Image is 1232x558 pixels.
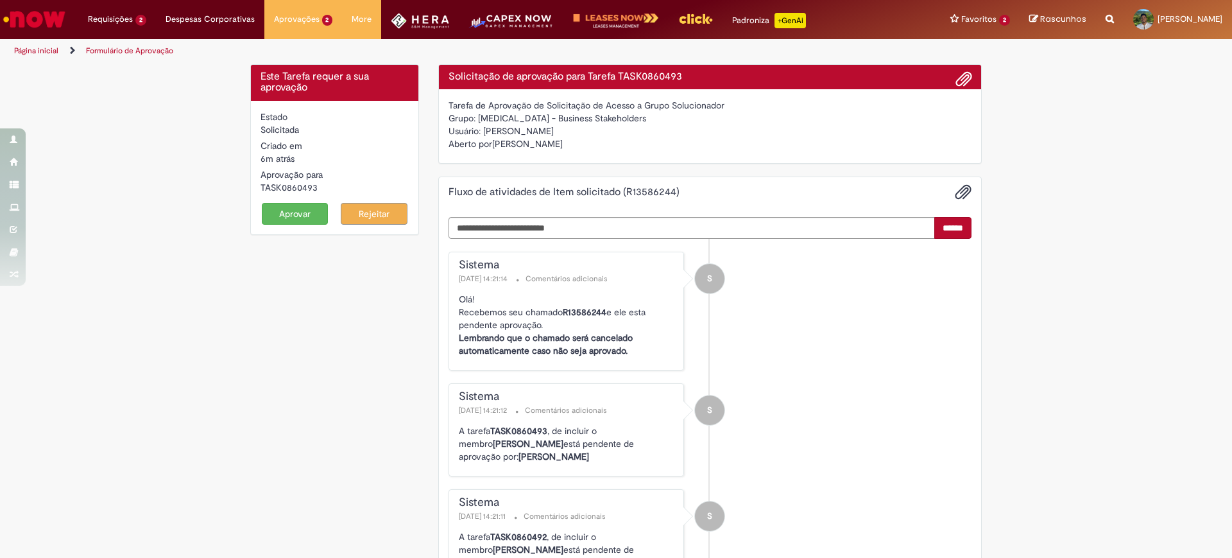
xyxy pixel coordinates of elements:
[468,13,554,39] img: CapexLogo5.png
[1040,13,1086,25] span: Rascunhos
[261,153,295,164] span: 6m atrás
[695,396,724,425] div: System
[262,203,329,225] button: Aprovar
[525,405,607,416] small: Comentários adicionais
[518,451,589,462] b: [PERSON_NAME]
[459,496,678,509] div: Sistema
[449,99,972,112] div: Tarefa de Aprovação de Solicitação de Acesso a Grupo Solucionador
[352,13,372,26] span: More
[774,13,806,28] p: +GenAi
[678,9,713,28] img: click_logo_yellow_360x200.png
[261,181,409,194] div: TASK0860493
[459,405,509,415] span: [DATE] 14:21:12
[707,501,712,532] span: S
[955,184,971,200] button: Adicionar anexos
[14,46,58,56] a: Página inicial
[573,13,659,29] img: logo-leases-transp-branco.png
[459,390,678,403] div: Sistema
[459,424,678,463] p: A tarefa , de incluir o membro está pendente de aprovação por:
[135,15,146,26] span: 2
[1029,13,1086,26] a: Rascunhos
[261,152,409,165] div: 01/10/2025 14:21:12
[459,274,510,284] span: [DATE] 14:21:14
[1,6,67,32] img: ServiceNow
[961,13,997,26] span: Favoritos
[261,71,409,94] h4: Este Tarefa requer a sua aprovação
[490,531,547,543] b: TASK0860492
[322,15,333,26] span: 2
[459,293,678,357] p: Olá! Recebemos seu chamado e ele esta pendente aprovação.
[695,501,724,531] div: System
[707,263,712,294] span: S
[449,112,972,125] div: Grupo: [MEDICAL_DATA] - Business Stakeholders
[274,13,320,26] span: Aprovações
[732,13,806,28] div: Padroniza
[449,125,972,137] div: Usuário: [PERSON_NAME]
[1158,13,1222,24] span: [PERSON_NAME]
[10,39,812,63] ul: Trilhas de página
[459,332,633,356] b: Lembrando que o chamado será cancelado automaticamente caso não seja aprovado.
[261,153,295,164] time: 01/10/2025 14:21:12
[86,46,173,56] a: Formulário de Aprovação
[490,425,547,437] b: TASK0860493
[563,306,606,318] b: R13586244
[493,438,563,449] b: [PERSON_NAME]
[449,71,972,83] h4: Solicitação de aprovação para Tarefa TASK0860493
[526,274,608,284] small: Comentários adicionais
[88,13,133,26] span: Requisições
[449,187,680,198] h2: Fluxo de atividades de Item solicitado (R13586244) Histórico de tíquete
[493,544,563,555] b: [PERSON_NAME]
[449,137,972,153] div: [PERSON_NAME]
[449,137,492,150] label: Aberto por
[166,13,255,26] span: Despesas Corporativas
[459,511,508,521] span: [DATE] 14:21:11
[707,395,712,426] span: S
[261,123,409,136] div: Solicitada
[524,511,606,522] small: Comentários adicionais
[261,168,323,181] label: Aprovação para
[391,13,449,29] img: HeraLogo.png
[261,110,287,123] label: Estado
[449,217,936,239] textarea: Digite sua mensagem aqui...
[695,264,724,293] div: System
[459,259,678,272] div: Sistema
[341,203,407,225] button: Rejeitar
[261,139,302,152] label: Criado em
[999,15,1010,26] span: 2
